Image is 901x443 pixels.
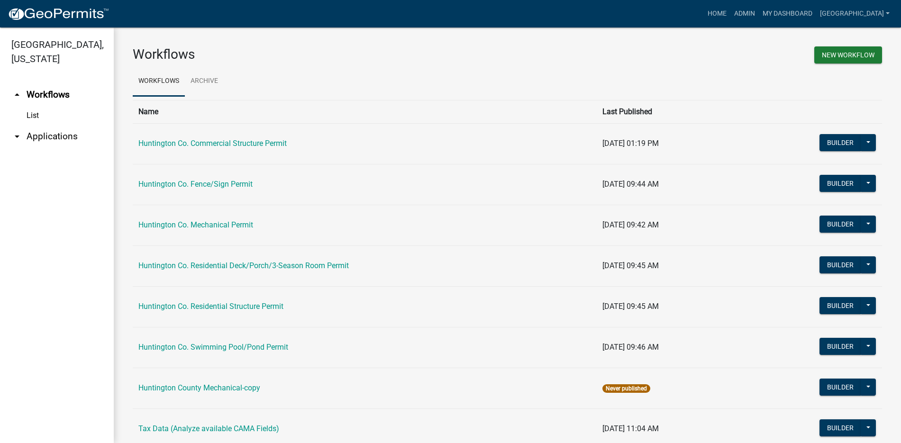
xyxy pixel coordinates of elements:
[133,100,597,123] th: Name
[602,220,659,229] span: [DATE] 09:42 AM
[138,220,253,229] a: Huntington Co. Mechanical Permit
[819,419,861,436] button: Builder
[602,302,659,311] span: [DATE] 09:45 AM
[819,134,861,151] button: Builder
[730,5,759,23] a: Admin
[819,216,861,233] button: Builder
[133,46,501,63] h3: Workflows
[819,256,861,273] button: Builder
[816,5,893,23] a: [GEOGRAPHIC_DATA]
[138,139,287,148] a: Huntington Co. Commercial Structure Permit
[138,424,279,433] a: Tax Data (Analyze available CAMA Fields)
[138,383,260,392] a: Huntington County Mechanical-copy
[602,384,650,393] span: Never published
[138,343,288,352] a: Huntington Co. Swimming Pool/Pond Permit
[11,89,23,100] i: arrow_drop_up
[704,5,730,23] a: Home
[185,66,224,97] a: Archive
[759,5,816,23] a: My Dashboard
[814,46,882,63] button: New Workflow
[133,66,185,97] a: Workflows
[819,297,861,314] button: Builder
[597,100,738,123] th: Last Published
[138,180,253,189] a: Huntington Co. Fence/Sign Permit
[11,131,23,142] i: arrow_drop_down
[819,379,861,396] button: Builder
[819,175,861,192] button: Builder
[138,261,349,270] a: Huntington Co. Residential Deck/Porch/3-Season Room Permit
[602,424,659,433] span: [DATE] 11:04 AM
[138,302,283,311] a: Huntington Co. Residential Structure Permit
[819,338,861,355] button: Builder
[602,343,659,352] span: [DATE] 09:46 AM
[602,180,659,189] span: [DATE] 09:44 AM
[602,139,659,148] span: [DATE] 01:19 PM
[602,261,659,270] span: [DATE] 09:45 AM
